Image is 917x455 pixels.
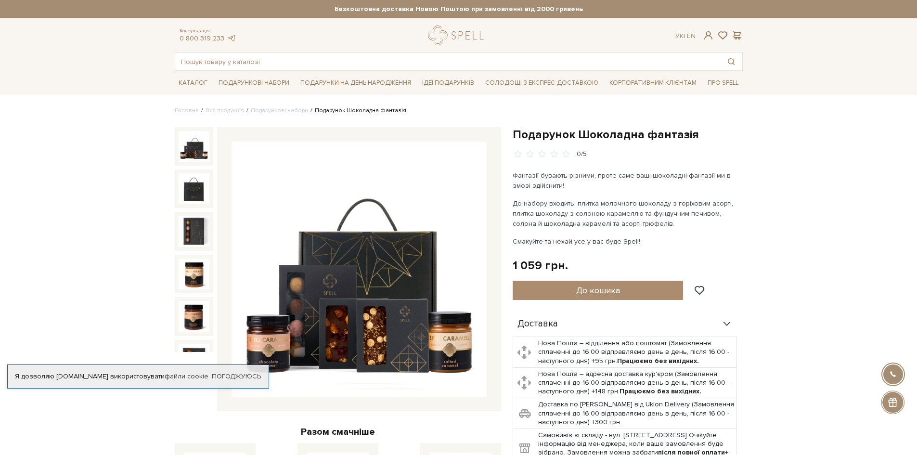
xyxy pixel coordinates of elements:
span: | [684,32,685,40]
img: Подарунок Шоколадна фантазія [179,173,209,204]
a: Подарункові набори [215,76,293,91]
a: Корпоративним клієнтам [606,76,700,91]
button: Пошук товару у каталозі [720,53,742,70]
b: Працюємо без вихідних. [617,357,699,365]
a: telegram [227,34,236,42]
span: До кошика [576,285,620,296]
span: Консультація: [180,28,236,34]
div: 1 059 грн. [513,258,568,273]
a: Подарунки на День народження [297,76,415,91]
img: Подарунок Шоколадна фантазія [179,131,209,162]
a: Про Spell [704,76,742,91]
a: Погоджуюсь [212,372,261,381]
p: До набору входить: плитка молочного шоколаду з горіховим асорті, плитка шоколаду з солоною караме... [513,198,738,229]
img: Подарунок Шоколадна фантазія [179,259,209,289]
a: Ідеї подарунків [418,76,478,91]
img: Подарунок Шоколадна фантазія [179,344,209,375]
img: Подарунок Шоколадна фантазія [232,142,487,397]
a: Головна [175,107,199,114]
a: logo [428,26,488,45]
li: Подарунок Шоколадна фантазія [308,106,406,115]
td: Нова Пошта – відділення або поштомат (Замовлення сплаченні до 16:00 відправляємо день в день, піс... [536,337,737,368]
td: Нова Пошта – адресна доставка кур'єром (Замовлення сплаченні до 16:00 відправляємо день в день, п... [536,367,737,398]
a: Подарункові набори [251,107,308,114]
td: Доставка по [PERSON_NAME] від Uklon Delivery (Замовлення сплаченні до 16:00 відправляємо день в д... [536,398,737,429]
a: Вся продукція [206,107,244,114]
button: До кошика [513,281,684,300]
input: Пошук товару у каталозі [175,53,720,70]
p: Смакуйте та нехай усе у вас буде Spell! [513,236,738,247]
div: Ук [675,32,696,40]
a: En [687,32,696,40]
img: Подарунок Шоколадна фантазія [179,216,209,247]
a: 0 800 319 233 [180,34,224,42]
div: 0/5 [577,150,587,159]
a: Каталог [175,76,211,91]
b: Працюємо без вихідних. [620,387,701,395]
h1: Подарунок Шоколадна фантазія [513,127,743,142]
a: файли cookie [165,372,208,380]
span: Доставка [517,320,558,328]
img: Подарунок Шоколадна фантазія [179,301,209,332]
a: Солодощі з експрес-доставкою [481,75,602,91]
div: Разом смачніше [175,426,501,438]
p: Фантазії бувають різними, проте саме ваші шоколадні фантазії ми в змозі здійснити! [513,170,738,191]
div: Я дозволяю [DOMAIN_NAME] використовувати [8,372,269,381]
strong: Безкоштовна доставка Новою Поштою при замовленні від 2000 гривень [175,5,743,13]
